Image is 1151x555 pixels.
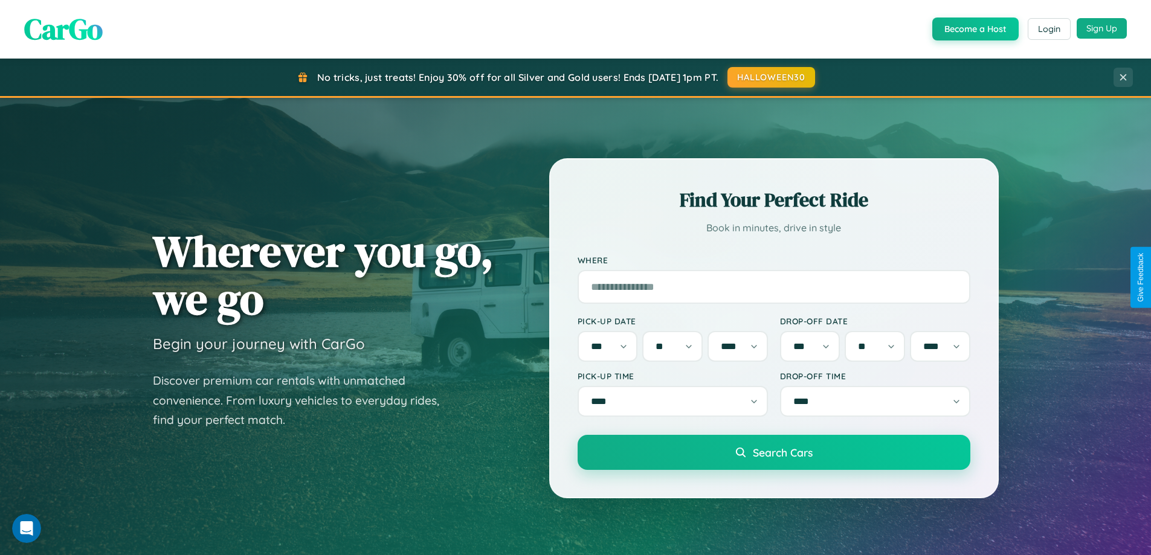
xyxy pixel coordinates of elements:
label: Drop-off Date [780,316,970,326]
h1: Wherever you go, we go [153,227,494,322]
p: Book in minutes, drive in style [578,219,970,237]
button: Login [1028,18,1071,40]
span: No tricks, just treats! Enjoy 30% off for all Silver and Gold users! Ends [DATE] 1pm PT. [317,71,718,83]
label: Pick-up Date [578,316,768,326]
h2: Find Your Perfect Ride [578,187,970,213]
span: CarGo [24,9,103,49]
label: Where [578,255,970,265]
iframe: Intercom live chat [12,514,41,543]
h3: Begin your journey with CarGo [153,335,365,353]
button: Become a Host [932,18,1019,40]
button: Sign Up [1077,18,1127,39]
div: Give Feedback [1136,253,1145,302]
p: Discover premium car rentals with unmatched convenience. From luxury vehicles to everyday rides, ... [153,371,455,430]
button: Search Cars [578,435,970,470]
label: Pick-up Time [578,371,768,381]
label: Drop-off Time [780,371,970,381]
span: Search Cars [753,446,813,459]
button: HALLOWEEN30 [727,67,815,88]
